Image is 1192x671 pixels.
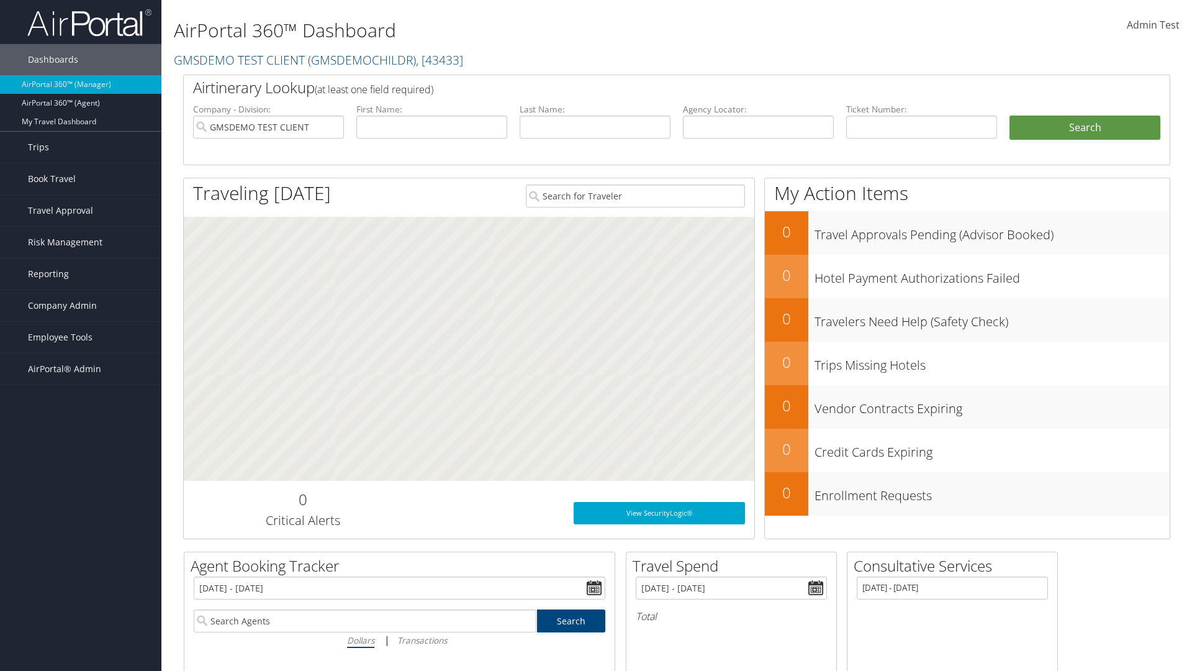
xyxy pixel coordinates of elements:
[520,103,670,116] label: Last Name:
[765,429,1170,472] a: 0Credit Cards Expiring
[765,180,1170,206] h1: My Action Items
[308,52,416,68] span: ( GMSDEMOCHILDR )
[347,634,374,646] i: Dollars
[28,163,76,194] span: Book Travel
[28,258,69,290] span: Reporting
[194,632,605,648] div: |
[765,395,808,416] h2: 0
[28,290,97,321] span: Company Admin
[28,44,78,75] span: Dashboards
[1127,18,1180,32] span: Admin Test
[815,394,1170,418] h3: Vendor Contracts Expiring
[815,263,1170,287] h3: Hotel Payment Authorizations Failed
[636,609,827,623] h6: Total
[397,634,447,646] i: Transactions
[765,308,808,329] h2: 0
[1127,6,1180,45] a: Admin Test
[765,472,1170,516] a: 0Enrollment Requests
[28,132,49,163] span: Trips
[683,103,834,116] label: Agency Locator:
[765,342,1170,385] a: 0Trips Missing Hotels
[356,103,507,116] label: First Name:
[815,220,1170,244] h3: Travel Approvals Pending (Advisor Booked)
[28,195,93,226] span: Travel Approval
[1009,116,1160,140] button: Search
[574,502,745,524] a: View SecurityLogic®
[28,354,101,385] span: AirPortal® Admin
[815,350,1170,374] h3: Trips Missing Hotels
[765,439,808,460] h2: 0
[193,512,412,529] h3: Critical Alerts
[765,298,1170,342] a: 0Travelers Need Help (Safety Check)
[846,103,997,116] label: Ticket Number:
[765,211,1170,255] a: 0Travel Approvals Pending (Advisor Booked)
[815,307,1170,331] h3: Travelers Need Help (Safety Check)
[537,609,606,632] a: Search
[416,52,463,68] span: , [ 43433 ]
[28,322,93,353] span: Employee Tools
[193,103,344,116] label: Company - Division:
[815,437,1170,461] h3: Credit Cards Expiring
[27,8,151,37] img: airportal-logo.png
[193,77,1078,98] h2: Airtinerary Lookup
[28,227,102,258] span: Risk Management
[765,352,808,373] h2: 0
[765,482,808,503] h2: 0
[315,83,433,96] span: (at least one field required)
[191,555,615,577] h2: Agent Booking Tracker
[526,185,745,208] input: Search for Traveler
[633,555,836,577] h2: Travel Spend
[815,481,1170,504] h3: Enrollment Requests
[854,555,1057,577] h2: Consultative Services
[174,17,844,43] h1: AirPortal 360™ Dashboard
[193,489,412,510] h2: 0
[174,52,463,68] a: GMSDEMO TEST CLIENT
[765,385,1170,429] a: 0Vendor Contracts Expiring
[194,609,536,632] input: Search Agents
[765,265,808,286] h2: 0
[193,180,331,206] h1: Traveling [DATE]
[765,255,1170,298] a: 0Hotel Payment Authorizations Failed
[765,221,808,242] h2: 0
